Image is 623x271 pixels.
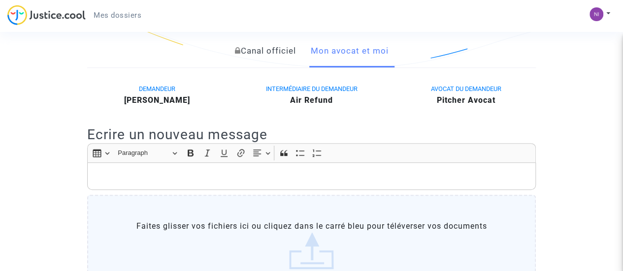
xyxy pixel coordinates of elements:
[113,146,181,161] button: Paragraph
[124,95,190,105] b: [PERSON_NAME]
[86,8,149,23] a: Mes dossiers
[437,95,495,105] b: Pitcher Avocat
[290,95,333,105] b: Air Refund
[590,7,603,21] img: ea7e587e824a013c2afbcc5b951fc870
[87,162,536,190] div: Rich Text Editor, main
[311,35,389,67] a: Mon avocat et moi
[118,147,169,159] span: Paragraph
[139,85,175,92] span: DEMANDEUR
[87,143,536,162] div: Editor toolbar
[7,5,86,25] img: jc-logo.svg
[265,85,357,92] span: INTERMÉDIAIRE DU DEMANDEUR
[431,85,501,92] span: AVOCAT DU DEMANDEUR
[87,126,536,143] h2: Ecrire un nouveau message
[94,11,141,20] span: Mes dossiers
[235,35,296,67] a: Canal officiel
